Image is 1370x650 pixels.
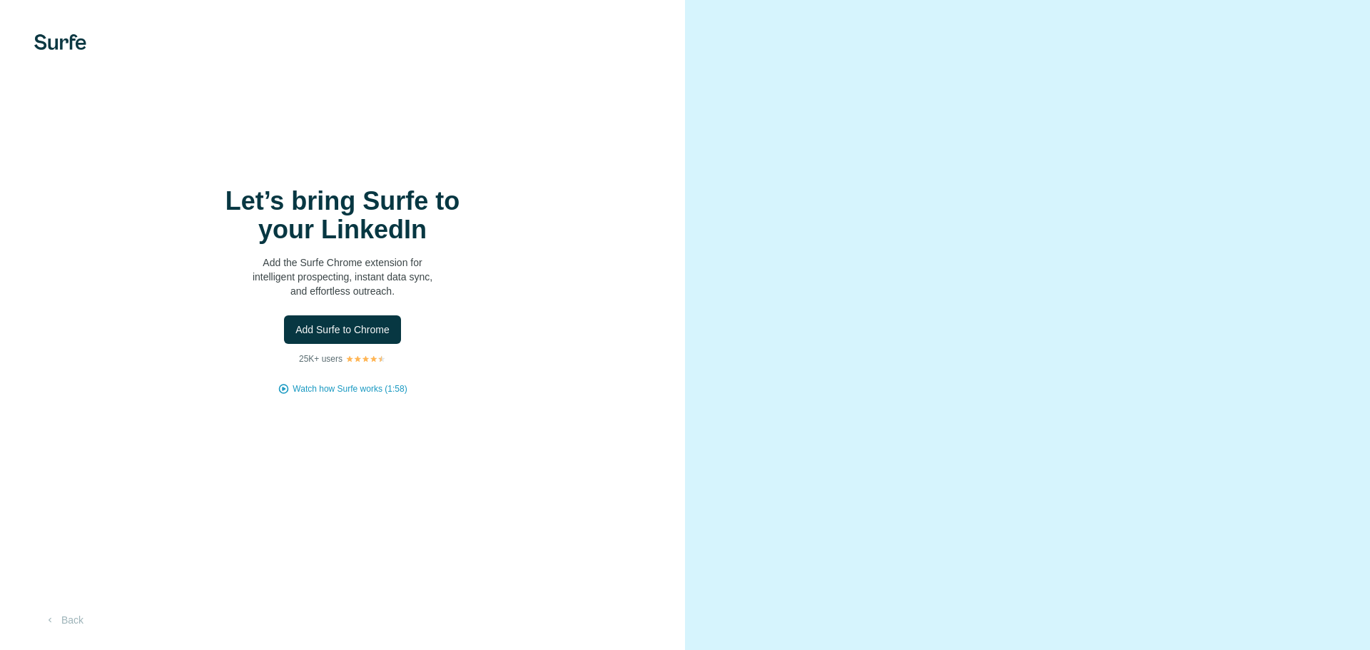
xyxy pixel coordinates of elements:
p: Add the Surfe Chrome extension for intelligent prospecting, instant data sync, and effortless out... [200,255,485,298]
button: Back [34,607,93,633]
img: Rating Stars [345,355,386,363]
p: 25K+ users [299,352,342,365]
button: Watch how Surfe works (1:58) [293,382,407,395]
span: Add Surfe to Chrome [295,323,390,337]
img: Surfe's logo [34,34,86,50]
button: Add Surfe to Chrome [284,315,401,344]
h1: Let’s bring Surfe to your LinkedIn [200,187,485,244]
